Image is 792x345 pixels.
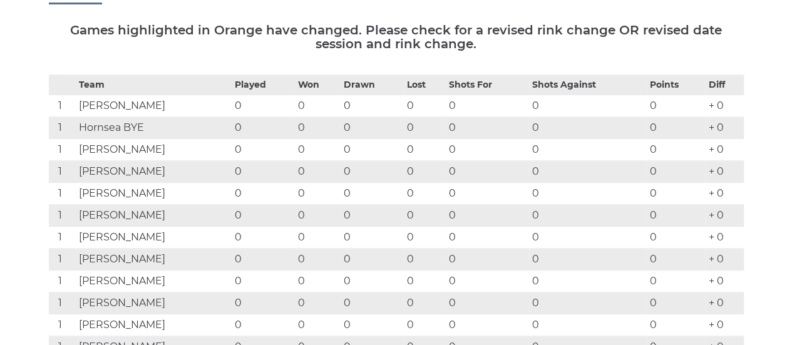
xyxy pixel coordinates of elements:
[647,227,706,249] td: 0
[529,270,647,292] td: 0
[49,314,76,336] td: 1
[404,95,446,117] td: 0
[76,227,232,249] td: [PERSON_NAME]
[341,292,404,314] td: 0
[529,292,647,314] td: 0
[647,95,706,117] td: 0
[647,292,706,314] td: 0
[446,292,529,314] td: 0
[294,249,341,270] td: 0
[232,314,295,336] td: 0
[706,139,744,161] td: + 0
[341,75,404,95] th: Drawn
[341,205,404,227] td: 0
[446,314,529,336] td: 0
[294,75,341,95] th: Won
[49,161,76,183] td: 1
[706,183,744,205] td: + 0
[529,117,647,139] td: 0
[529,139,647,161] td: 0
[446,249,529,270] td: 0
[647,270,706,292] td: 0
[294,314,341,336] td: 0
[706,314,744,336] td: + 0
[529,75,647,95] th: Shots Against
[647,161,706,183] td: 0
[446,205,529,227] td: 0
[76,75,232,95] th: Team
[76,139,232,161] td: [PERSON_NAME]
[404,227,446,249] td: 0
[404,249,446,270] td: 0
[232,292,295,314] td: 0
[404,183,446,205] td: 0
[294,183,341,205] td: 0
[341,117,404,139] td: 0
[49,205,76,227] td: 1
[232,139,295,161] td: 0
[232,75,295,95] th: Played
[76,117,232,139] td: Hornsea BYE
[706,161,744,183] td: + 0
[446,161,529,183] td: 0
[647,139,706,161] td: 0
[76,161,232,183] td: [PERSON_NAME]
[294,95,341,117] td: 0
[529,205,647,227] td: 0
[341,270,404,292] td: 0
[49,292,76,314] td: 1
[294,205,341,227] td: 0
[647,75,706,95] th: Points
[341,95,404,117] td: 0
[232,161,295,183] td: 0
[529,161,647,183] td: 0
[49,270,76,292] td: 1
[294,292,341,314] td: 0
[446,227,529,249] td: 0
[706,270,744,292] td: + 0
[76,95,232,117] td: [PERSON_NAME]
[446,75,529,95] th: Shots For
[706,117,744,139] td: + 0
[446,139,529,161] td: 0
[232,227,295,249] td: 0
[76,314,232,336] td: [PERSON_NAME]
[341,139,404,161] td: 0
[49,227,76,249] td: 1
[49,139,76,161] td: 1
[49,117,76,139] td: 1
[647,249,706,270] td: 0
[49,23,744,51] h5: Games highlighted in Orange have changed. Please check for a revised rink change OR revised date ...
[232,183,295,205] td: 0
[49,95,76,117] td: 1
[76,183,232,205] td: [PERSON_NAME]
[404,75,446,95] th: Lost
[76,249,232,270] td: [PERSON_NAME]
[76,205,232,227] td: [PERSON_NAME]
[706,249,744,270] td: + 0
[294,270,341,292] td: 0
[294,139,341,161] td: 0
[341,161,404,183] td: 0
[446,183,529,205] td: 0
[647,183,706,205] td: 0
[404,270,446,292] td: 0
[529,314,647,336] td: 0
[294,161,341,183] td: 0
[706,292,744,314] td: + 0
[529,227,647,249] td: 0
[706,227,744,249] td: + 0
[232,117,295,139] td: 0
[341,183,404,205] td: 0
[341,249,404,270] td: 0
[76,292,232,314] td: [PERSON_NAME]
[404,161,446,183] td: 0
[446,270,529,292] td: 0
[49,183,76,205] td: 1
[404,117,446,139] td: 0
[294,227,341,249] td: 0
[232,95,295,117] td: 0
[446,95,529,117] td: 0
[529,249,647,270] td: 0
[706,95,744,117] td: + 0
